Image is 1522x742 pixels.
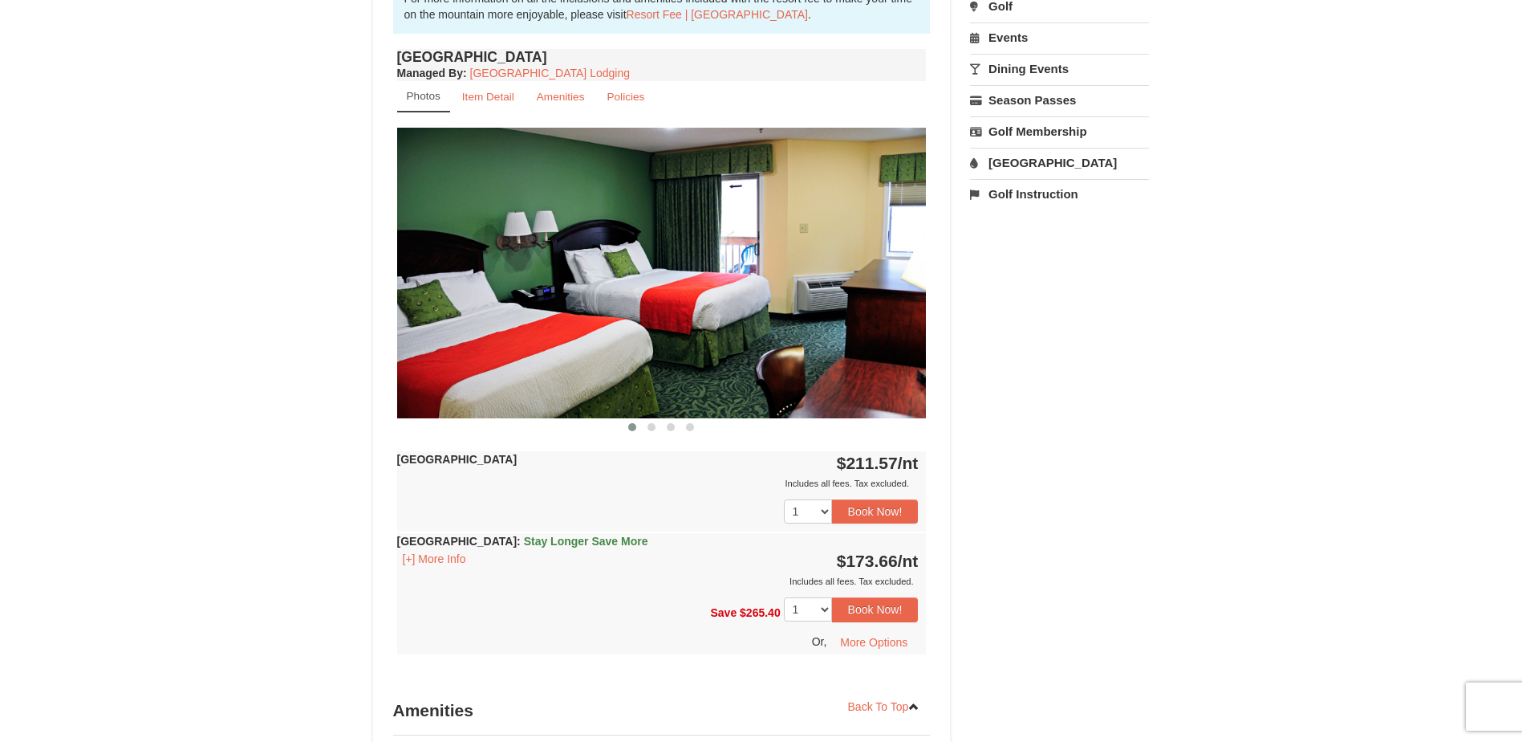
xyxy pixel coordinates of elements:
a: [GEOGRAPHIC_DATA] Lodging [470,67,630,79]
strong: [GEOGRAPHIC_DATA] [397,453,517,466]
span: /nt [898,454,919,472]
a: Policies [596,81,655,112]
small: Amenities [537,91,585,103]
a: Events [970,22,1149,52]
span: /nt [898,552,919,570]
h3: Amenities [393,695,931,727]
small: Item Detail [462,91,514,103]
small: Policies [607,91,644,103]
span: Or, [812,634,827,647]
a: Dining Events [970,54,1149,84]
strong: [GEOGRAPHIC_DATA] [397,535,648,548]
span: Stay Longer Save More [524,535,648,548]
div: Includes all fees. Tax excluded. [397,573,919,589]
button: Book Now! [832,597,919,622]
button: Book Now! [832,499,919,524]
a: Season Passes [970,85,1149,115]
a: Amenities [526,81,595,112]
button: More Options [830,630,918,654]
button: [+] More Info [397,550,472,568]
a: Golf Membership [970,116,1149,146]
span: $173.66 [837,552,898,570]
a: [GEOGRAPHIC_DATA] [970,148,1149,177]
span: $265.40 [740,606,781,619]
a: Golf Instruction [970,179,1149,209]
strong: $211.57 [837,454,919,472]
span: Save [710,606,737,619]
span: : [517,535,521,548]
small: Photos [407,90,440,102]
a: Photos [397,81,450,112]
div: Includes all fees. Tax excluded. [397,475,919,491]
h4: [GEOGRAPHIC_DATA] [397,49,927,65]
a: Item Detail [452,81,525,112]
a: Back To Top [838,695,931,719]
a: Resort Fee | [GEOGRAPHIC_DATA] [627,8,808,21]
span: Managed By [397,67,463,79]
img: 18876286-41-233aa5f3.jpg [397,128,927,418]
strong: : [397,67,467,79]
